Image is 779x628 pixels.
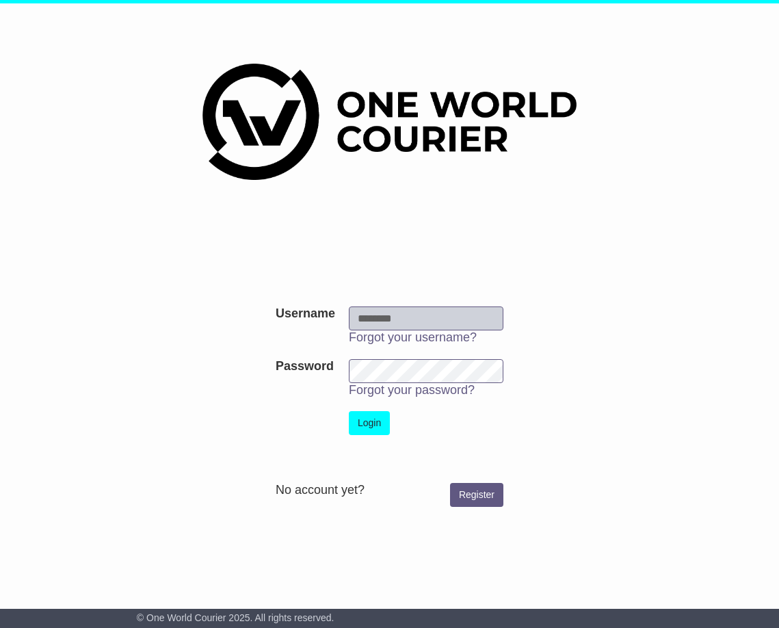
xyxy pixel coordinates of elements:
label: Password [276,359,334,374]
span: © One World Courier 2025. All rights reserved. [137,612,334,623]
img: One World [202,64,576,180]
a: Register [450,483,503,507]
a: Forgot your password? [349,383,475,397]
label: Username [276,306,335,322]
a: Forgot your username? [349,330,477,344]
div: No account yet? [276,483,503,498]
button: Login [349,411,390,435]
